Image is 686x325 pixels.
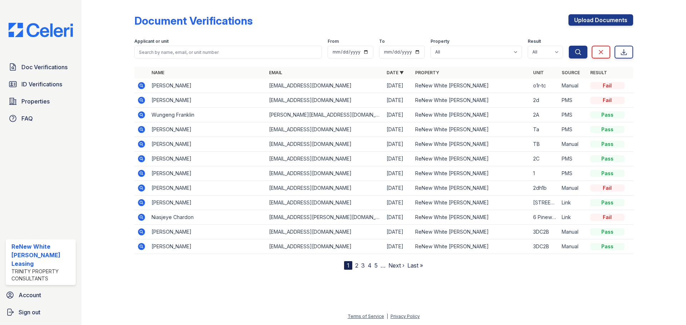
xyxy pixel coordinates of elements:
[266,195,384,210] td: [EMAIL_ADDRESS][DOMAIN_NAME]
[407,262,423,269] a: Last »
[266,239,384,254] td: [EMAIL_ADDRESS][DOMAIN_NAME]
[149,78,266,93] td: [PERSON_NAME]
[412,152,530,166] td: ReNew White [PERSON_NAME]
[381,261,386,270] span: …
[415,70,439,75] a: Property
[384,181,412,195] td: [DATE]
[266,93,384,108] td: [EMAIL_ADDRESS][DOMAIN_NAME]
[149,210,266,225] td: Niasjeye Chardon
[384,108,412,122] td: [DATE]
[149,195,266,210] td: [PERSON_NAME]
[6,77,76,91] a: ID Verifications
[530,152,559,166] td: 2C
[19,291,41,299] span: Account
[590,199,625,206] div: Pass
[368,262,372,269] a: 4
[11,268,73,282] div: Trinity Property Consultants
[412,239,530,254] td: ReNew White [PERSON_NAME]
[19,308,40,316] span: Sign out
[384,210,412,225] td: [DATE]
[149,225,266,239] td: [PERSON_NAME]
[6,60,76,74] a: Doc Verifications
[412,93,530,108] td: ReNew White [PERSON_NAME]
[559,210,587,225] td: Link
[387,314,388,319] div: |
[266,225,384,239] td: [EMAIL_ADDRESS][DOMAIN_NAME]
[3,288,79,302] a: Account
[559,93,587,108] td: PMS
[266,181,384,195] td: [EMAIL_ADDRESS][DOMAIN_NAME]
[21,114,33,123] span: FAQ
[266,78,384,93] td: [EMAIL_ADDRESS][DOMAIN_NAME]
[266,108,384,122] td: [PERSON_NAME][EMAIL_ADDRESS][DOMAIN_NAME]
[590,141,625,148] div: Pass
[559,78,587,93] td: Manual
[559,181,587,195] td: Manual
[384,93,412,108] td: [DATE]
[590,243,625,250] div: Pass
[590,70,607,75] a: Result
[559,152,587,166] td: PMS
[149,152,266,166] td: [PERSON_NAME]
[530,195,559,210] td: [STREET_ADDRESS]
[384,137,412,152] td: [DATE]
[412,225,530,239] td: ReNew White [PERSON_NAME]
[266,152,384,166] td: [EMAIL_ADDRESS][DOMAIN_NAME]
[530,239,559,254] td: 3DC2B
[388,262,404,269] a: Next ›
[590,184,625,192] div: Fail
[21,97,50,106] span: Properties
[149,137,266,152] td: [PERSON_NAME]
[590,228,625,235] div: Pass
[379,39,385,44] label: To
[149,166,266,181] td: [PERSON_NAME]
[384,166,412,181] td: [DATE]
[384,239,412,254] td: [DATE]
[530,108,559,122] td: 2A
[412,122,530,137] td: ReNew White [PERSON_NAME]
[530,78,559,93] td: o1r-tc
[134,46,322,59] input: Search by name, email, or unit number
[384,122,412,137] td: [DATE]
[562,70,580,75] a: Source
[530,93,559,108] td: 2d
[590,111,625,118] div: Pass
[590,126,625,133] div: Pass
[149,122,266,137] td: [PERSON_NAME]
[412,181,530,195] td: ReNew White [PERSON_NAME]
[590,214,625,221] div: Fail
[530,210,559,225] td: 6 Pinewall #1C
[559,195,587,210] td: Link
[3,305,79,319] button: Sign out
[151,70,164,75] a: Name
[431,39,449,44] label: Property
[269,70,282,75] a: Email
[533,70,544,75] a: Unit
[530,181,559,195] td: 2dh1b
[3,23,79,37] img: CE_Logo_Blue-a8612792a0a2168367f1c8372b55b34899dd931a85d93a1a3d3e32e68fde9ad4.png
[559,108,587,122] td: PMS
[528,39,541,44] label: Result
[266,166,384,181] td: [EMAIL_ADDRESS][DOMAIN_NAME]
[590,82,625,89] div: Fail
[149,181,266,195] td: [PERSON_NAME]
[559,166,587,181] td: PMS
[559,225,587,239] td: Manual
[6,94,76,108] a: Properties
[266,210,384,225] td: [EMAIL_ADDRESS][PERSON_NAME][DOMAIN_NAME]
[412,195,530,210] td: ReNew White [PERSON_NAME]
[134,39,169,44] label: Applicant or unit
[21,63,68,71] span: Doc Verifications
[412,137,530,152] td: ReNew White [PERSON_NAME]
[344,261,352,270] div: 1
[530,137,559,152] td: TB
[530,225,559,239] td: 3DC2B
[384,152,412,166] td: [DATE]
[374,262,378,269] a: 5
[530,122,559,137] td: Ta
[328,39,339,44] label: From
[412,210,530,225] td: ReNew White [PERSON_NAME]
[559,239,587,254] td: Manual
[384,195,412,210] td: [DATE]
[412,108,530,122] td: ReNew White [PERSON_NAME]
